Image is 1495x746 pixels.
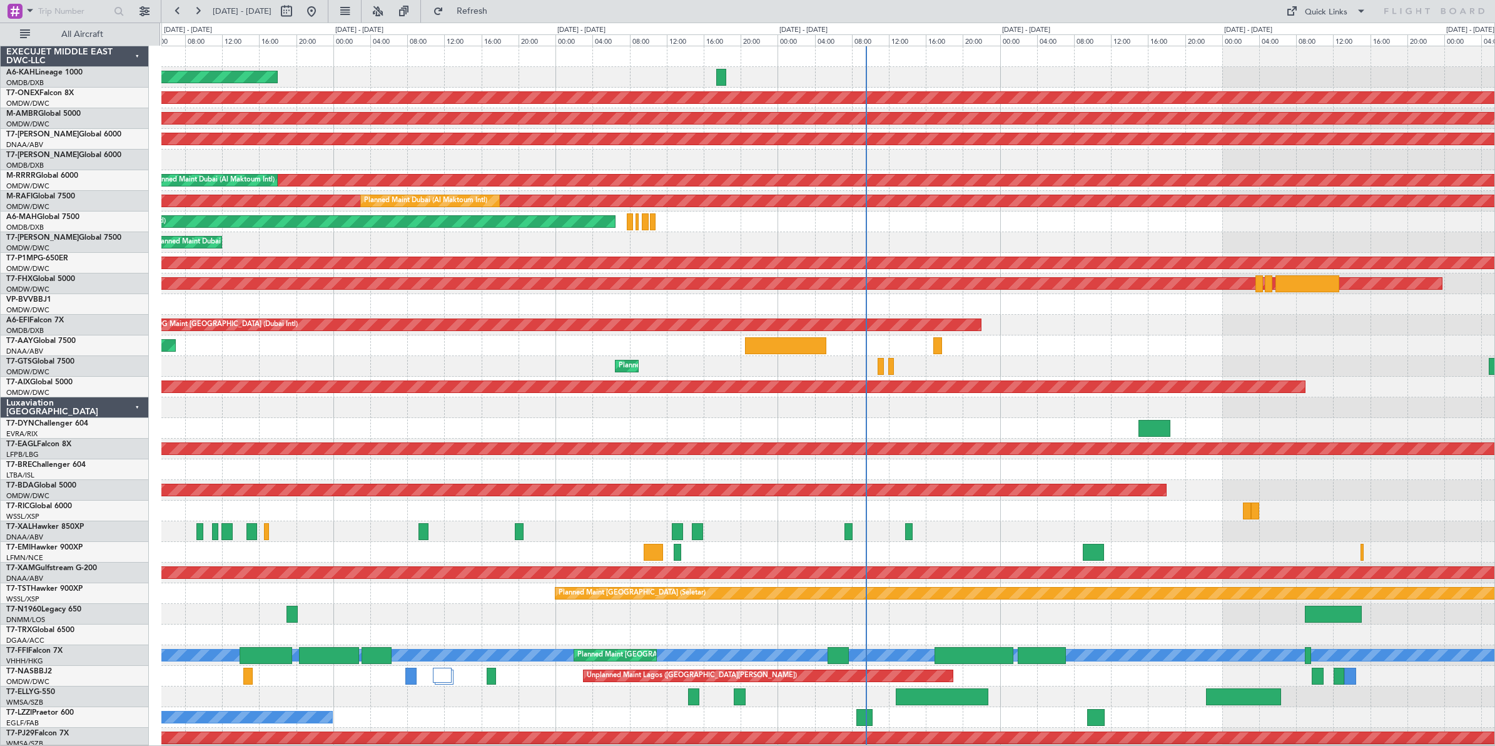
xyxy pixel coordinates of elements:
div: AOG Maint [GEOGRAPHIC_DATA] (Dubai Intl) [151,315,298,334]
div: 12:00 [1111,34,1148,46]
a: OMDW/DWC [6,120,49,129]
div: Quick Links [1305,6,1347,19]
a: T7-FHXGlobal 5000 [6,275,75,283]
a: T7-BREChallenger 604 [6,461,86,469]
div: 16:00 [482,34,519,46]
span: T7-ONEX [6,89,39,97]
span: T7-XAL [6,523,32,531]
div: Unplanned Maint Lagos ([GEOGRAPHIC_DATA][PERSON_NAME]) [587,667,797,685]
a: T7-EAGLFalcon 8X [6,441,71,448]
div: [DATE] - [DATE] [164,25,212,36]
div: Planned Maint [GEOGRAPHIC_DATA] ([GEOGRAPHIC_DATA]) [577,646,774,665]
div: 16:00 [259,34,296,46]
a: OMDW/DWC [6,305,49,315]
a: T7-[PERSON_NAME]Global 6000 [6,151,121,159]
span: T7-TRX [6,626,32,634]
div: [DATE] - [DATE] [557,25,606,36]
span: T7-BRE [6,461,32,469]
div: 08:00 [1074,34,1111,46]
a: T7-TSTHawker 900XP [6,585,83,593]
span: T7-NAS [6,668,34,675]
a: T7-P1MPG-650ER [6,255,68,262]
div: Planned Maint [GEOGRAPHIC_DATA] (Seletar) [559,584,706,603]
span: T7-EMI [6,544,31,551]
div: [DATE] - [DATE] [335,25,383,36]
a: WSSL/XSP [6,512,39,521]
a: T7-FFIFalcon 7X [6,647,63,655]
div: Planned Maint Dubai (Al Maktoum Intl) [155,233,278,252]
a: LFPB/LBG [6,450,39,459]
a: T7-[PERSON_NAME]Global 7500 [6,234,121,242]
div: Planned Maint Dubai (Al Maktoum Intl) [619,357,742,376]
div: 00:00 [333,34,370,46]
a: DNAA/ABV [6,574,43,583]
div: 12:00 [444,34,481,46]
a: T7-NASBBJ2 [6,668,52,675]
a: DNAA/ABV [6,533,43,542]
a: T7-PJ29Falcon 7X [6,730,69,737]
span: Refresh [446,7,499,16]
div: 08:00 [1296,34,1333,46]
div: [DATE] - [DATE] [1224,25,1272,36]
a: OMDW/DWC [6,181,49,191]
div: 20:00 [963,34,1000,46]
div: Planned Maint Dubai (Al Maktoum Intl) [364,192,487,210]
span: T7-RIC [6,503,29,510]
span: M-RAFI [6,193,33,200]
button: All Aircraft [14,24,136,44]
div: 20:00 [1185,34,1222,46]
a: M-RRRRGlobal 6000 [6,172,78,180]
span: T7-FFI [6,647,28,655]
input: Trip Number [38,2,110,21]
div: 04:00 [370,34,407,46]
a: OMDB/DXB [6,161,44,170]
a: T7-BDAGlobal 5000 [6,482,76,489]
div: 12:00 [222,34,259,46]
div: 08:00 [407,34,444,46]
span: T7-XAM [6,565,35,572]
span: T7-LZZI [6,709,32,717]
a: M-AMBRGlobal 5000 [6,110,81,118]
a: OMDW/DWC [6,264,49,273]
a: T7-ELLYG-550 [6,688,55,696]
a: T7-AAYGlobal 7500 [6,337,76,345]
div: Planned Maint Dubai (Al Maktoum Intl) [151,171,275,190]
div: 04:00 [1037,34,1074,46]
div: [DATE] - [DATE] [779,25,828,36]
a: T7-GTSGlobal 7500 [6,358,74,365]
a: T7-RICGlobal 6000 [6,503,72,510]
div: 20:00 [1407,34,1444,46]
a: OMDB/DXB [6,223,44,232]
span: T7-EAGL [6,441,37,448]
span: T7-P1MP [6,255,38,262]
a: T7-XAMGulfstream G-200 [6,565,97,572]
a: T7-LZZIPraetor 600 [6,709,74,717]
a: OMDW/DWC [6,367,49,377]
a: OMDB/DXB [6,78,44,88]
div: 16:00 [1148,34,1185,46]
div: 00:00 [778,34,814,46]
a: A6-KAHLineage 1000 [6,69,83,76]
a: DNMM/LOS [6,615,45,625]
a: T7-EMIHawker 900XP [6,544,83,551]
a: VP-BVVBBJ1 [6,296,51,304]
span: M-RRRR [6,172,36,180]
div: 00:00 [1222,34,1259,46]
span: T7-[PERSON_NAME] [6,151,79,159]
a: OMDW/DWC [6,99,49,108]
a: LFMN/NCE [6,553,43,563]
span: T7-TST [6,585,31,593]
div: 12:00 [667,34,704,46]
a: OMDW/DWC [6,243,49,253]
a: M-RAFIGlobal 7500 [6,193,75,200]
div: 00:00 [1000,34,1037,46]
div: 08:00 [852,34,889,46]
button: Quick Links [1280,1,1372,21]
span: T7-AIX [6,379,30,386]
div: 04:00 [815,34,852,46]
span: T7-ELLY [6,688,34,696]
div: 16:00 [704,34,741,46]
span: VP-BVV [6,296,33,304]
a: WMSA/SZB [6,698,43,707]
span: T7-AAY [6,337,33,345]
